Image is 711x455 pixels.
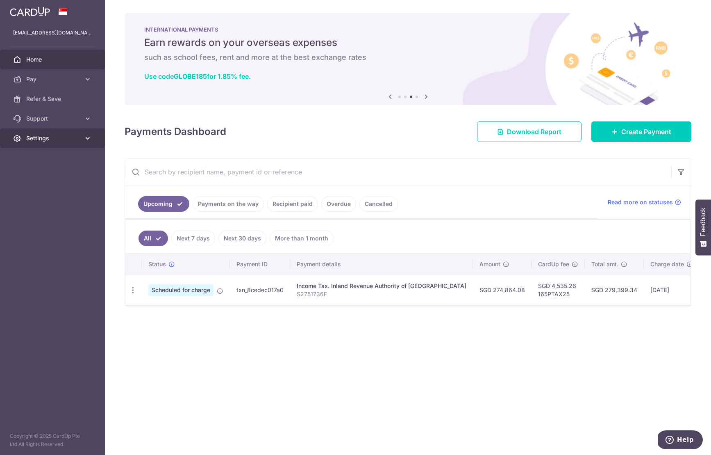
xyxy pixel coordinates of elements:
span: Settings [26,134,80,142]
td: txn_8cedec017a0 [230,275,290,305]
th: Payment ID [230,254,290,275]
img: International Payment Banner [125,13,691,105]
p: S2751736F [297,290,466,298]
a: Next 30 days [218,231,266,246]
input: Search by recipient name, payment id or reference [125,159,671,185]
iframe: Opens a widget where you can find more information [658,430,703,451]
span: Support [26,114,80,123]
span: CardUp fee [538,260,569,268]
a: Cancelled [359,196,398,212]
h6: such as school fees, rent and more at the best exchange rates [144,53,672,62]
b: GLOBE185 [174,72,207,80]
span: Charge date [650,260,684,268]
td: SGD 274,864.08 [473,275,532,305]
a: Upcoming [138,196,189,212]
span: Create Payment [621,127,671,137]
a: Next 7 days [171,231,215,246]
a: All [139,231,168,246]
span: Total amt. [591,260,618,268]
a: Create Payment [591,121,691,142]
span: Pay [26,75,80,83]
span: Status [148,260,166,268]
a: Use codeGLOBE185for 1.85% fee. [144,72,251,80]
h4: Payments Dashboard [125,124,226,139]
th: Payment details [290,254,473,275]
span: Download Report [507,127,561,137]
a: Recipient paid [267,196,318,212]
a: Download Report [477,121,582,142]
div: Income Tax. Inland Revenue Authority of [GEOGRAPHIC_DATA] [297,282,466,290]
a: Overdue [321,196,356,212]
button: Feedback - Show survey [695,199,711,255]
span: Read more on statuses [608,198,673,206]
a: More than 1 month [270,231,334,246]
span: Home [26,55,80,64]
a: Read more on statuses [608,198,681,206]
p: [EMAIL_ADDRESS][DOMAIN_NAME] [13,29,92,37]
td: SGD 279,399.34 [585,275,644,305]
p: INTERNATIONAL PAYMENTS [144,26,672,33]
a: Payments on the way [193,196,264,212]
h5: Earn rewards on your overseas expenses [144,36,672,49]
td: SGD 4,535.26 165PTAX25 [532,275,585,305]
span: Amount [479,260,500,268]
img: CardUp [10,7,50,16]
span: Feedback [700,208,707,236]
span: Refer & Save [26,95,80,103]
span: Scheduled for charge [148,284,214,296]
td: [DATE] [644,275,700,305]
